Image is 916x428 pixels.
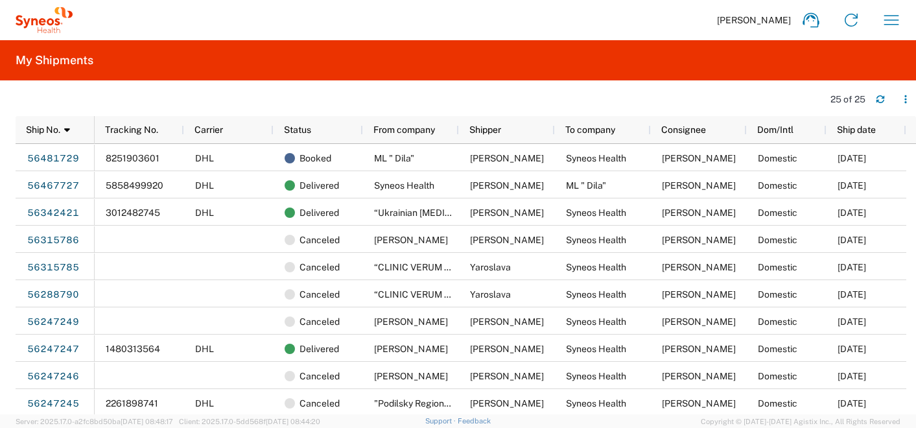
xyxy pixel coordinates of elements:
[566,398,626,409] span: Syneos Health
[299,172,339,199] span: Delivered
[299,390,340,417] span: Canceled
[27,149,80,169] a: 56481729
[566,180,606,191] span: ML " Dila"
[470,235,544,245] span: Lysenko Serhii
[566,316,626,327] span: Syneos Health
[374,344,448,354] span: Strilchuk Maryna
[374,316,448,327] span: Savenko Kateryna
[27,312,80,333] a: 56247249
[374,208,545,218] span: “Ukrainian tomotherapy centre” LLC
[662,289,736,300] span: Olga Kuptsova
[469,125,501,135] span: Shipper
[106,208,160,218] span: 3012482745
[458,417,491,425] a: Feedback
[470,289,511,300] span: Yaroslava
[284,125,311,135] span: Status
[757,125,793,135] span: Dom/Intl
[27,176,80,196] a: 56467727
[299,281,340,308] span: Canceled
[374,289,592,300] span: “CLINIC VERUM EXPERT”, Limited Liability Company
[470,262,511,272] span: Yaroslava
[565,125,615,135] span: To company
[195,153,214,163] span: DHL
[758,398,797,409] span: Domestic
[662,208,736,218] span: Olga Kuptsova
[470,316,544,327] span: Savenko Kateryna
[838,262,866,272] span: 07/30/2025
[105,125,158,135] span: Tracking No.
[838,208,866,218] span: 08/01/2025
[566,153,626,163] span: Syneos Health
[266,418,320,425] span: [DATE] 08:44:20
[195,208,214,218] span: DHL
[566,289,626,300] span: Syneos Health
[106,180,163,191] span: 5858499920
[470,344,544,354] span: Strilchuk Maryna
[299,254,340,281] span: Canceled
[299,199,339,226] span: Delivered
[470,371,544,381] span: Lysenko Serhii
[299,145,331,172] span: Booked
[701,416,900,427] span: Copyright © [DATE]-[DATE] Agistix Inc., All Rights Reserved
[662,262,736,272] span: Olga Kuptsova
[27,257,80,278] a: 56315785
[27,366,80,387] a: 56247246
[374,371,448,381] span: Lysenko Serhii
[373,125,435,135] span: From company
[195,180,214,191] span: DHL
[758,262,797,272] span: Domestic
[470,153,544,163] span: Lidia Homeniuk
[106,153,159,163] span: 8251903601
[470,208,544,218] span: Oksana Neshkreba
[566,371,626,381] span: Syneos Health
[838,371,866,381] span: 07/28/2025
[662,180,736,191] span: Lidia Homeniuk
[566,344,626,354] span: Syneos Health
[16,53,93,68] h2: My Shipments
[425,417,458,425] a: Support
[758,344,797,354] span: Domestic
[106,398,158,409] span: 2261898741
[27,339,80,360] a: 56247247
[16,418,173,425] span: Server: 2025.17.0-a2fc8bd50ba
[106,344,160,354] span: 1480313564
[662,153,736,163] span: Olga Kuptsova
[838,235,866,245] span: 07/31/2025
[27,394,80,414] a: 56247245
[758,316,797,327] span: Domestic
[661,125,706,135] span: Consignee
[566,208,626,218] span: Syneos Health
[758,289,797,300] span: Domestic
[27,285,80,305] a: 56288790
[838,344,866,354] span: 07/23/2025
[299,308,340,335] span: Canceled
[838,153,866,163] span: 08/19/2025
[758,180,797,191] span: Domestic
[121,418,173,425] span: [DATE] 08:48:17
[758,371,797,381] span: Domestic
[838,316,866,327] span: 07/29/2025
[758,153,797,163] span: Domestic
[27,203,80,224] a: 56342421
[374,180,434,191] span: Syneos Health
[374,153,414,163] span: ML " Dila"
[27,230,80,251] a: 56315786
[837,125,876,135] span: Ship date
[470,398,544,409] span: Vladyslav Lasavuts
[374,262,592,272] span: “CLINIC VERUM EXPERT”, Limited Liability Company
[566,262,626,272] span: Syneos Health
[662,235,736,245] span: Olga Kuptsova
[758,235,797,245] span: Domestic
[838,398,866,409] span: 07/23/2025
[299,226,340,254] span: Canceled
[470,180,544,191] span: Olga Kuptsova
[566,235,626,245] span: Syneos Health
[299,335,339,363] span: Delivered
[662,371,736,381] span: Olga Kuptsova
[758,208,797,218] span: Domestic
[838,289,866,300] span: 07/29/2025
[662,398,736,409] span: Olga Kuptsova
[374,235,448,245] span: Lysenko Serhii
[195,344,214,354] span: DHL
[830,93,865,105] div: 25 of 25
